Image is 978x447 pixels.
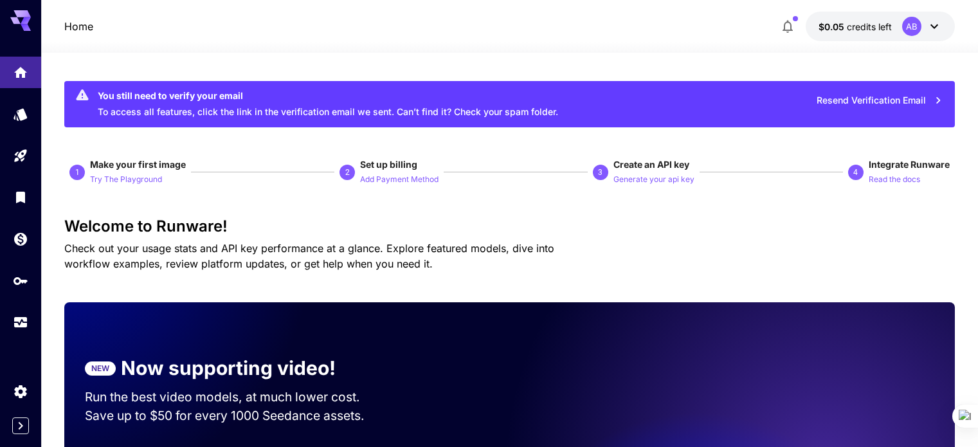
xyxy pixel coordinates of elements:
[91,363,109,374] p: NEW
[64,19,93,34] a: Home
[98,89,558,102] div: You still need to verify your email
[806,12,955,41] button: $0.05AB
[853,167,858,178] p: 4
[121,354,336,383] p: Now supporting video!
[13,231,28,247] div: Wallet
[810,87,950,114] button: Resend Verification Email
[598,167,602,178] p: 3
[613,159,689,170] span: Create an API key
[869,174,920,186] p: Read the docs
[64,217,954,235] h3: Welcome to Runware!
[360,159,417,170] span: Set up billing
[90,174,162,186] p: Try The Playground
[902,17,921,36] div: AB
[13,273,28,289] div: API Keys
[819,21,847,32] span: $0.05
[13,383,28,399] div: Settings
[90,171,162,187] button: Try The Playground
[85,388,385,406] p: Run the best video models, at much lower cost.
[98,85,558,123] div: To access all features, click the link in the verification email we sent. Can’t find it? Check yo...
[869,171,920,187] button: Read the docs
[75,167,80,178] p: 1
[914,385,978,447] iframe: Chat Widget
[613,171,694,187] button: Generate your api key
[819,20,892,33] div: $0.05
[85,406,385,425] p: Save up to $50 for every 1000 Seedance assets.
[847,21,892,32] span: credits left
[64,242,554,270] span: Check out your usage stats and API key performance at a glance. Explore featured models, dive int...
[13,315,28,331] div: Usage
[360,174,439,186] p: Add Payment Method
[360,171,439,187] button: Add Payment Method
[13,64,28,80] div: Home
[869,159,950,170] span: Integrate Runware
[13,189,28,205] div: Library
[64,19,93,34] nav: breadcrumb
[90,159,186,170] span: Make your first image
[13,148,28,164] div: Playground
[13,106,28,122] div: Models
[345,167,350,178] p: 2
[12,417,29,434] button: Expand sidebar
[613,174,694,186] p: Generate your api key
